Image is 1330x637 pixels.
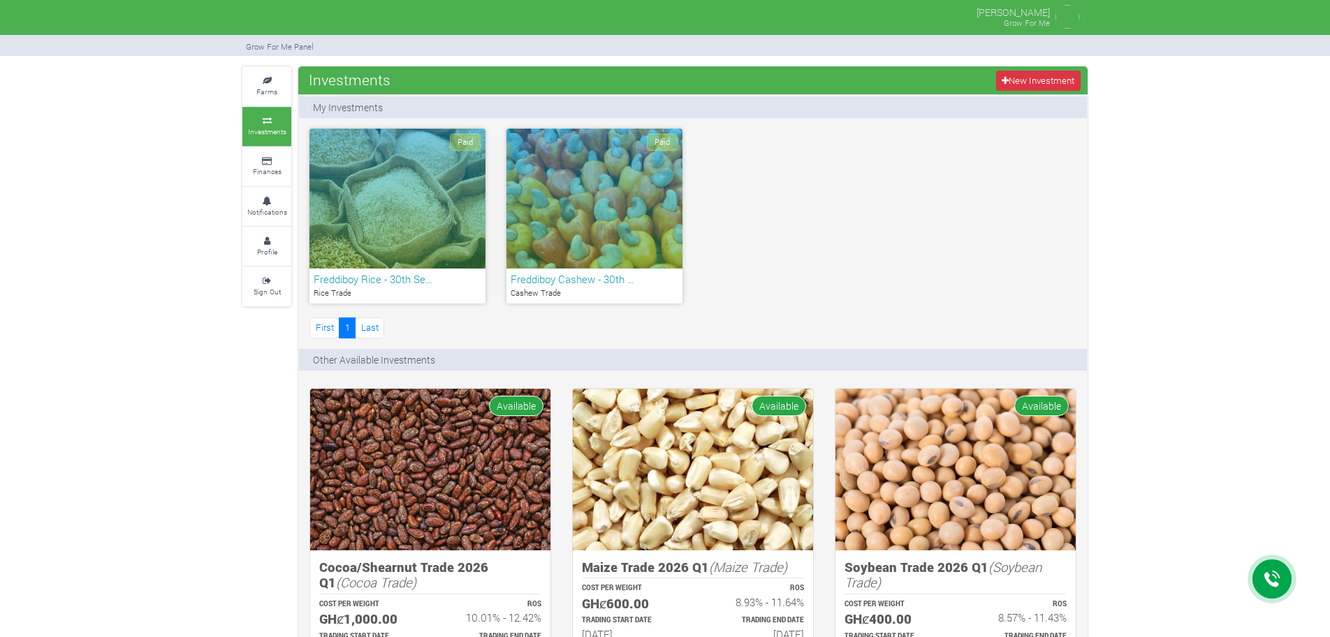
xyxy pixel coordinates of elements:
i: (Cocoa Trade) [336,573,416,591]
h5: GHȼ600.00 [582,596,680,612]
a: New Investment [996,71,1081,91]
img: growforme image [1053,3,1081,31]
p: Estimated Trading Start Date [582,615,680,626]
p: ROS [706,583,804,594]
small: Finances [253,166,282,176]
p: Cashew Trade [511,287,678,299]
i: (Soybean Trade) [845,558,1042,592]
p: Other Available Investments [313,352,435,367]
span: Available [489,396,543,416]
a: Paid Freddiboy Cashew - 30th … Cashew Trade [506,129,682,303]
i: (Maize Trade) [709,558,787,575]
p: COST PER WEIGHT [845,599,943,610]
h5: GHȼ400.00 [845,611,943,627]
a: Investments [242,107,291,145]
a: Paid Freddiboy Rice - 30th Se… Rice Trade [309,129,485,303]
a: Sign Out [242,267,291,306]
small: Grow For Me Panel [246,41,314,52]
small: Farms [256,87,277,96]
h6: Freddiboy Rice - 30th Se… [314,273,481,285]
img: growforme image [245,3,252,31]
h5: Cocoa/Shearnut Trade 2026 Q1 [319,559,541,591]
a: Farms [242,67,291,106]
small: Sign Out [254,287,281,296]
span: Investments [305,66,394,94]
nav: Page Navigation [309,317,384,338]
a: Last [355,317,384,338]
small: Notifications [247,207,287,217]
a: 1 [339,317,356,338]
small: Grow For Me [1004,17,1050,28]
a: Notifications [242,187,291,226]
img: growforme image [573,389,813,550]
a: First [309,317,339,338]
p: Rice Trade [314,287,481,299]
a: Finances [242,148,291,186]
span: Available [752,396,806,416]
p: ROS [968,599,1067,610]
h6: 10.01% - 12.42% [443,611,541,624]
p: COST PER WEIGHT [582,583,680,594]
a: Profile [242,227,291,266]
h6: Freddiboy Cashew - 30th … [511,273,678,285]
h6: 8.93% - 11.64% [706,596,804,608]
img: growforme image [310,389,550,550]
small: Investments [248,127,286,136]
p: My Investments [313,100,383,115]
h5: GHȼ1,000.00 [319,611,418,627]
img: growforme image [835,389,1076,550]
h5: Maize Trade 2026 Q1 [582,559,804,575]
p: COST PER WEIGHT [319,599,418,610]
p: ROS [443,599,541,610]
span: Available [1014,396,1069,416]
h5: Soybean Trade 2026 Q1 [845,559,1067,591]
h6: 8.57% - 11.43% [968,611,1067,624]
p: [PERSON_NAME] [977,3,1050,20]
span: Paid [450,134,481,151]
p: Estimated Trading End Date [706,615,804,626]
span: Paid [647,134,678,151]
small: Profile [257,247,277,257]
